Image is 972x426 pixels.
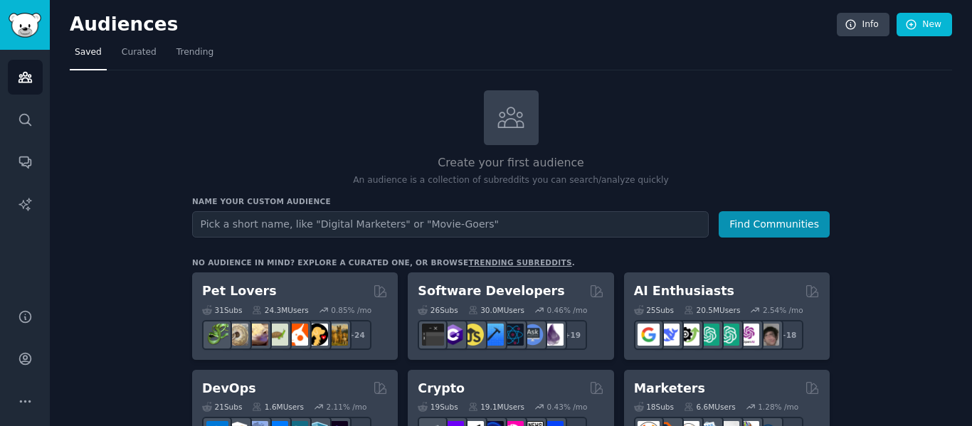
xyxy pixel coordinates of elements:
[482,324,504,346] img: iOSProgramming
[773,320,803,350] div: + 18
[342,320,371,350] div: + 24
[202,380,256,398] h2: DevOps
[286,324,308,346] img: cockatiel
[75,46,102,59] span: Saved
[442,324,464,346] img: csharp
[327,402,367,412] div: 2.11 % /mo
[634,402,674,412] div: 18 Sub s
[202,402,242,412] div: 21 Sub s
[758,402,798,412] div: 1.28 % /mo
[737,324,759,346] img: OpenAIDev
[192,257,575,267] div: No audience in mind? Explore a curated one, or browse .
[897,13,952,37] a: New
[326,324,348,346] img: dogbreed
[252,402,304,412] div: 1.6M Users
[462,324,484,346] img: learnjavascript
[176,46,213,59] span: Trending
[202,305,242,315] div: 31 Sub s
[266,324,288,346] img: turtle
[202,282,277,300] h2: Pet Lovers
[418,305,458,315] div: 26 Sub s
[468,305,524,315] div: 30.0M Users
[757,324,779,346] img: ArtificalIntelligence
[252,305,308,315] div: 24.3M Users
[9,13,41,38] img: GummySearch logo
[717,324,739,346] img: chatgpt_prompts_
[837,13,889,37] a: Info
[192,211,709,238] input: Pick a short name, like "Digital Marketers" or "Movie-Goers"
[226,324,248,346] img: ballpython
[502,324,524,346] img: reactnative
[547,402,588,412] div: 0.43 % /mo
[468,402,524,412] div: 19.1M Users
[557,320,587,350] div: + 19
[719,211,830,238] button: Find Communities
[677,324,699,346] img: AItoolsCatalog
[70,41,107,70] a: Saved
[638,324,660,346] img: GoogleGeminiAI
[418,282,564,300] h2: Software Developers
[634,282,734,300] h2: AI Enthusiasts
[684,402,736,412] div: 6.6M Users
[684,305,740,315] div: 20.5M Users
[763,305,803,315] div: 2.54 % /mo
[468,258,571,267] a: trending subreddits
[206,324,228,346] img: herpetology
[192,154,830,172] h2: Create your first audience
[70,14,837,36] h2: Audiences
[122,46,157,59] span: Curated
[418,380,465,398] h2: Crypto
[634,305,674,315] div: 25 Sub s
[634,380,705,398] h2: Marketers
[522,324,544,346] img: AskComputerScience
[192,196,830,206] h3: Name your custom audience
[547,305,588,315] div: 0.46 % /mo
[117,41,162,70] a: Curated
[192,174,830,187] p: An audience is a collection of subreddits you can search/analyze quickly
[697,324,719,346] img: chatgpt_promptDesign
[657,324,680,346] img: DeepSeek
[306,324,328,346] img: PetAdvice
[246,324,268,346] img: leopardgeckos
[418,402,458,412] div: 19 Sub s
[542,324,564,346] img: elixir
[331,305,371,315] div: 0.85 % /mo
[171,41,218,70] a: Trending
[422,324,444,346] img: software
